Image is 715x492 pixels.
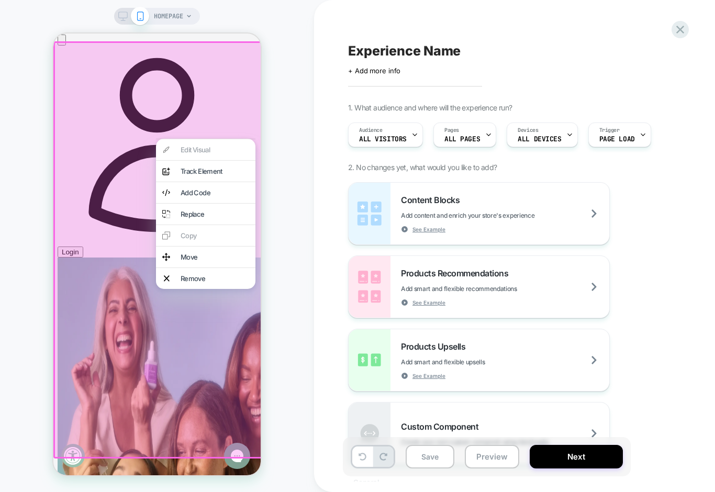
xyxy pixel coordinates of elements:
span: Products Recommendations [401,268,513,278]
div: Replace [127,176,196,185]
span: Pages [444,127,459,134]
span: ALL DEVICES [518,136,561,143]
span: Audience [359,127,383,134]
img: remove element [110,241,116,249]
img: edit code [109,155,117,163]
span: All Visitors [359,136,407,143]
span: See Example [412,299,445,306]
span: + Add more info [348,66,400,75]
span: Devices [518,127,538,134]
span: Add content and enrich your store's experience [401,211,587,219]
span: HOMEPAGE [154,8,183,25]
span: 2. No changes yet, what would you like to add? [348,163,497,172]
div: Move [127,219,196,228]
span: Add smart and flexible recommendations [401,285,569,293]
button: Gorgias live chat [5,4,31,30]
span: Page Load [599,136,635,143]
span: Trigger [599,127,620,134]
span: Experience Name [348,43,461,59]
span: Content Blocks [401,195,465,205]
span: ALL PAGES [444,136,480,143]
button: Next [530,445,623,468]
img: move element [109,219,117,228]
span: Products Upsells [401,341,471,352]
span: 1. What audience and where will the experience run? [348,103,512,112]
button: Open cart [4,1,13,12]
img: replace element [109,176,117,185]
span: See Example [412,226,445,233]
button: Preview [465,445,519,468]
div: Add Code [127,155,196,163]
div: Track Element [127,133,196,142]
button: Save [406,445,454,468]
span: Add smart and flexible upsells [401,358,537,366]
div: Remove [127,241,196,249]
span: See Example [412,372,445,379]
span: Custom Component [401,421,484,432]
